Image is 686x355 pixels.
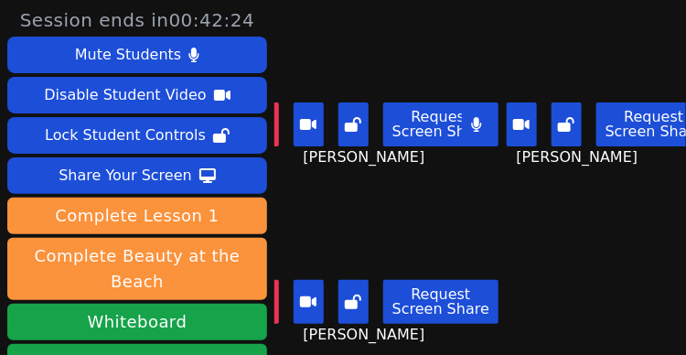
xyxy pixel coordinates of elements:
[304,324,430,346] span: [PERSON_NAME]
[383,280,498,324] button: Request Screen Share
[7,77,267,113] button: Disable Student Video
[7,304,267,340] button: Whiteboard
[7,117,267,154] button: Lock Student Controls
[169,9,255,31] time: 00:42:24
[7,198,267,234] button: Complete Lesson 1
[7,238,267,300] button: Complete Beauty at the Beach
[45,121,206,150] div: Lock Student Controls
[44,81,206,110] div: Disable Student Video
[75,40,181,70] div: Mute Students
[7,157,267,194] button: Share Your Screen
[7,37,267,73] button: Mute Students
[59,161,192,190] div: Share Your Screen
[20,7,255,33] span: Session ends in
[304,146,430,168] span: [PERSON_NAME]
[517,146,643,168] span: [PERSON_NAME]
[383,102,498,146] button: Request Screen Share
